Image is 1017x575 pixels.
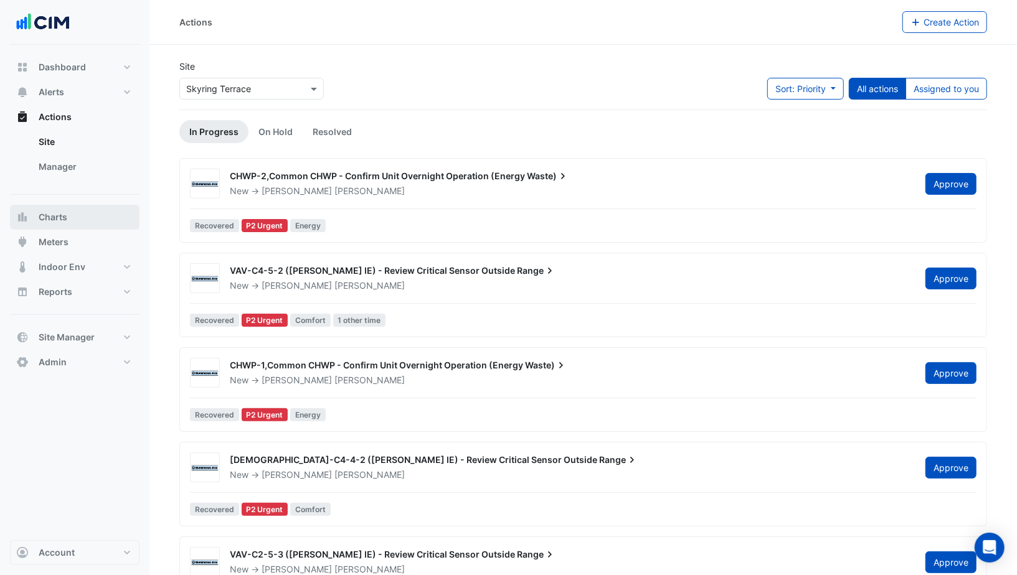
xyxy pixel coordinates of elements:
span: Approve [934,557,968,568]
span: -> [251,185,259,196]
app-icon: Charts [16,211,29,223]
button: Alerts [10,80,140,105]
button: Reports [10,279,140,304]
span: -> [251,564,259,574]
span: CHWP-2,Common CHWP - Confirm Unit Overnight Operation (Energy [230,171,525,181]
button: Approve [925,362,977,384]
button: Meters [10,230,140,255]
div: Actions [179,16,212,29]
button: Approve [925,551,977,573]
span: New [230,469,248,480]
span: New [230,375,248,385]
span: Actions [39,111,72,123]
span: Approve [934,273,968,284]
app-icon: Site Manager [16,331,29,344]
app-icon: Actions [16,111,29,123]
button: Approve [925,457,977,479]
span: CHWP-1,Common CHWP - Confirm Unit Overnight Operation (Energy [230,360,523,370]
span: Alerts [39,86,64,98]
span: [PERSON_NAME] [262,469,332,480]
span: Approve [934,368,968,378]
span: [PERSON_NAME] [334,374,405,386]
app-icon: Reports [16,286,29,298]
span: Indoor Env [39,261,85,273]
span: VAV-C2-5-3 ([PERSON_NAME] IE) - Review Critical Sensor Outside [230,549,515,559]
img: Demo Hawkins Air [191,367,219,380]
button: Charts [10,205,140,230]
img: Company Logo [15,10,71,35]
span: Energy [290,219,326,232]
span: Recovered [190,503,239,516]
button: Admin [10,350,140,375]
span: Approve [934,179,968,189]
a: On Hold [248,120,303,143]
span: Range [517,264,556,277]
span: New [230,280,248,291]
span: [PERSON_NAME] [262,375,332,385]
span: Comfort [290,503,331,516]
button: Create Action [902,11,988,33]
button: Site Manager [10,325,140,350]
img: Demo Hawkins Air [191,273,219,285]
button: Approve [925,268,977,289]
app-icon: Indoor Env [16,261,29,273]
span: Waste) [527,170,569,182]
span: [PERSON_NAME] [262,280,332,291]
a: Manager [29,154,140,179]
a: Site [29,129,140,154]
span: -> [251,469,259,480]
div: Open Intercom Messenger [975,533,1005,563]
span: -> [251,375,259,385]
span: [PERSON_NAME] [334,469,405,481]
button: Sort: Priority [767,78,844,100]
span: Energy [290,408,326,421]
app-icon: Alerts [16,86,29,98]
span: Reports [39,286,72,298]
span: Create Action [924,17,979,27]
img: Demo Hawkins Air [191,178,219,190]
a: In Progress [179,120,248,143]
span: [DEMOGRAPHIC_DATA]-C4-4-2 ([PERSON_NAME] IE) - Review Critical Sensor Outside [230,454,597,465]
span: [PERSON_NAME] [262,185,332,196]
button: All actions [849,78,906,100]
span: [PERSON_NAME] [334,185,405,197]
span: Comfort [290,314,331,327]
div: Actions [10,129,140,184]
div: P2 Urgent [242,219,288,232]
span: Admin [39,356,67,368]
button: Actions [10,105,140,129]
span: Recovered [190,219,239,232]
app-icon: Admin [16,356,29,368]
span: Range [599,454,638,466]
img: Demo Hawkins Air [191,556,219,569]
span: Recovered [190,408,239,421]
span: VAV-C4-5-2 ([PERSON_NAME] IE) - Review Critical Sensor Outside [230,265,515,276]
span: New [230,564,248,574]
button: Approve [925,173,977,195]
span: Dashboard [39,61,86,73]
span: [PERSON_NAME] [262,564,332,574]
span: Account [39,546,75,559]
span: New [230,185,248,196]
app-icon: Dashboard [16,61,29,73]
span: Sort: Priority [775,83,826,94]
div: P2 Urgent [242,408,288,421]
span: Charts [39,211,67,223]
app-icon: Meters [16,236,29,248]
button: Account [10,540,140,565]
button: Assigned to you [906,78,987,100]
span: Approve [934,462,968,473]
span: Site Manager [39,331,95,344]
span: [PERSON_NAME] [334,279,405,292]
span: Meters [39,236,69,248]
div: P2 Urgent [242,314,288,327]
div: P2 Urgent [242,503,288,516]
a: Resolved [303,120,362,143]
span: Waste) [525,359,567,372]
img: Demo Hawkins Air [191,462,219,474]
button: Dashboard [10,55,140,80]
span: 1 other time [333,314,386,327]
label: Site [179,60,195,73]
span: -> [251,280,259,291]
span: Range [517,548,556,561]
